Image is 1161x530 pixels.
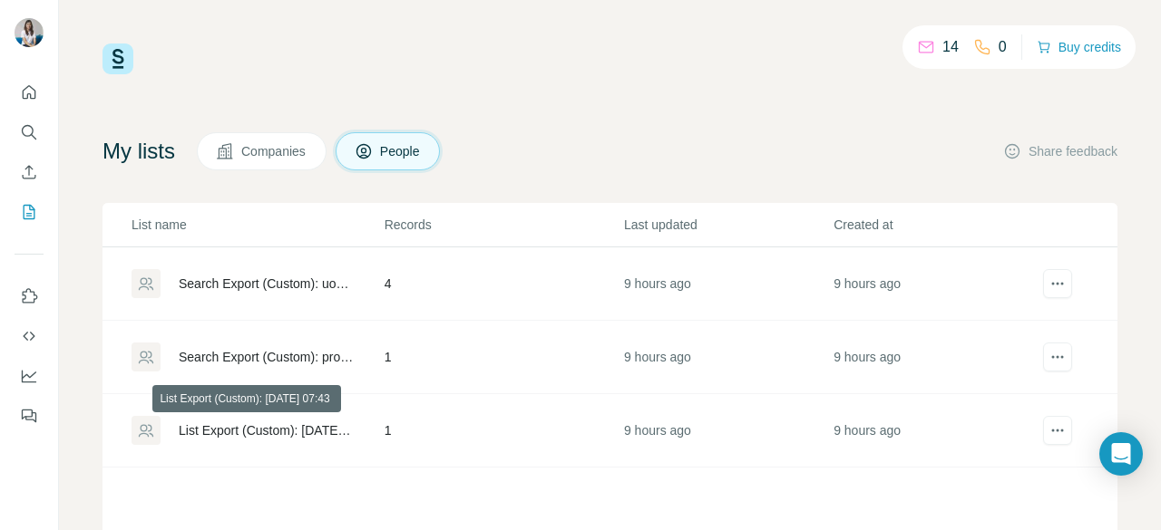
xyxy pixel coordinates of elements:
td: 9 hours ago [833,247,1042,321]
button: actions [1043,416,1072,445]
button: Enrich CSV [15,156,44,188]
button: Buy credits [1037,34,1121,60]
button: Search [15,116,44,149]
td: 9 hours ago [833,394,1042,467]
td: 9 hours ago [833,321,1042,394]
button: Feedback [15,400,44,432]
div: Open Intercom Messenger [1099,432,1143,476]
div: List Export (Custom): [DATE] 07:43 [179,421,354,439]
td: 9 hours ago [623,394,833,467]
div: Search Export (Custom): property guru [GEOGRAPHIC_DATA] - [DATE] 07:47 [179,348,354,366]
p: Created at [834,216,1041,234]
td: 1 [384,394,623,467]
td: 4 [384,247,623,321]
button: Dashboard [15,360,44,392]
button: actions [1043,269,1072,298]
p: Last updated [624,216,832,234]
button: My lists [15,196,44,228]
td: 9 hours ago [623,247,833,321]
span: Companies [241,142,307,160]
button: Share feedback [1003,142,1117,160]
p: 0 [999,36,1007,58]
h4: My lists [102,137,175,166]
button: actions [1043,342,1072,371]
td: 9 hours ago [623,321,833,394]
button: Quick start [15,76,44,109]
p: 14 [942,36,959,58]
p: List name [132,216,383,234]
img: Avatar [15,18,44,47]
img: Surfe Logo [102,43,133,74]
button: Use Surfe API [15,320,44,352]
span: People [380,142,422,160]
p: Records [385,216,622,234]
button: Use Surfe on LinkedIn [15,280,44,313]
td: 1 [384,321,623,394]
div: Search Export (Custom): uob [GEOGRAPHIC_DATA] - [DATE] 07:57 [179,275,354,293]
